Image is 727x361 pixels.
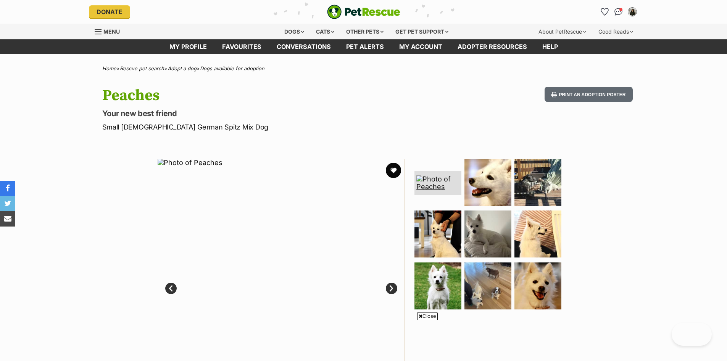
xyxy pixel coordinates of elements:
[414,262,461,309] img: Photo of Peaches
[214,39,269,54] a: Favourites
[168,65,197,71] a: Adopt a dog
[102,122,425,132] p: Small [DEMOGRAPHIC_DATA] German Spitz Mix Dog
[269,39,339,54] a: conversations
[414,210,461,257] img: Photo of Peaches
[341,24,389,39] div: Other pets
[327,5,400,19] a: PetRescue
[102,87,425,104] h1: Peaches
[464,262,511,309] img: Photo of Peaches
[279,24,309,39] div: Dogs
[89,5,130,18] a: Donate
[95,24,125,38] a: Menu
[464,159,511,206] img: Photo of Peaches
[162,39,214,54] a: My profile
[450,39,535,54] a: Adopter resources
[613,6,625,18] a: Conversations
[599,6,611,18] a: Favourites
[102,108,425,119] p: Your new best friend
[386,283,397,294] a: Next
[179,323,549,357] iframe: Advertisement
[416,175,459,191] img: Photo of Peaches
[535,39,566,54] a: Help
[629,8,636,16] img: Cloe Taylor profile pic
[339,39,392,54] a: Pet alerts
[327,5,400,19] img: logo-e224e6f780fb5917bec1dbf3a21bbac754714ae5b6737aabdf751b685950b380.svg
[545,87,632,102] button: Print an adoption poster
[417,312,438,320] span: Close
[83,66,644,71] div: > > >
[200,65,264,71] a: Dogs available for adoption
[672,323,712,346] iframe: Help Scout Beacon - Open
[120,65,164,71] a: Rescue pet search
[392,39,450,54] a: My account
[103,28,120,35] span: Menu
[102,65,116,71] a: Home
[593,24,638,39] div: Good Reads
[165,283,177,294] a: Prev
[599,6,638,18] ul: Account quick links
[158,159,405,167] img: Photo of Peaches
[390,24,454,39] div: Get pet support
[514,262,561,309] img: Photo of Peaches
[514,210,561,257] img: Photo of Peaches
[614,8,622,16] img: chat-41dd97257d64d25036548639549fe6c8038ab92f7586957e7f3b1b290dea8141.svg
[311,24,340,39] div: Cats
[626,6,638,18] button: My account
[464,210,511,257] img: Photo of Peaches
[514,159,561,206] img: Photo of Peaches
[533,24,592,39] div: About PetRescue
[386,163,401,178] button: favourite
